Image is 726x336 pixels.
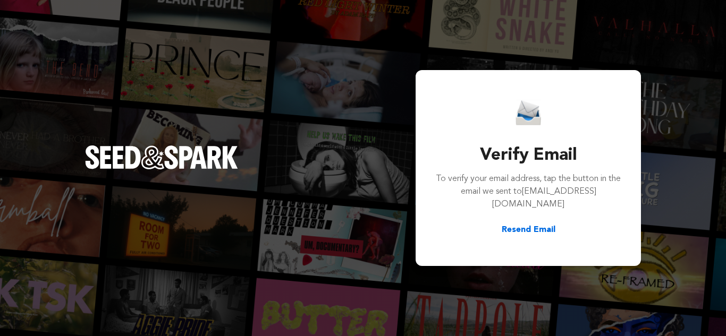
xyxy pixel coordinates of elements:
h3: Verify Email [435,143,622,168]
img: Seed&Spark Email Icon [516,100,541,126]
p: To verify your email address, tap the button in the email we sent to [435,173,622,211]
button: Resend Email [502,223,555,236]
span: [EMAIL_ADDRESS][DOMAIN_NAME] [492,187,596,209]
img: Seed&Spark Logo [85,145,238,169]
a: Seed&Spark Homepage [85,145,238,190]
